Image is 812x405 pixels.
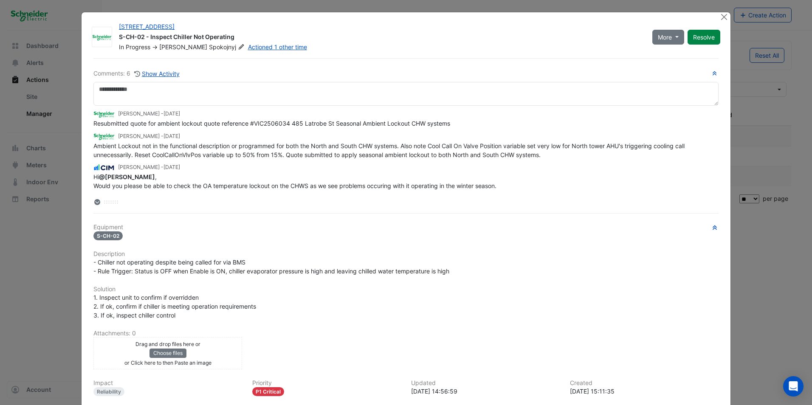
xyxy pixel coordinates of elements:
[164,164,180,170] span: 2025-06-03 14:29:42
[124,360,211,366] small: or Click here to then Paste an image
[93,250,719,258] h6: Description
[658,33,672,42] span: More
[93,380,242,387] h6: Impact
[93,231,123,240] span: S-CH-02
[93,142,686,158] span: Ambient Lockout not in the functional description or programmed for both the North and South CHW ...
[93,286,719,293] h6: Solution
[118,163,180,171] small: [PERSON_NAME] -
[783,376,804,397] div: Open Intercom Messenger
[411,380,560,387] h6: Updated
[164,133,180,139] span: 2025-06-04 09:09:00
[118,132,180,140] small: [PERSON_NAME] -
[159,43,207,51] span: [PERSON_NAME]
[93,259,449,275] span: - Chiller not operating despite being called for via BMS - Rule Trigger: Status is OFF when Enabl...
[252,380,401,387] h6: Priority
[93,294,256,319] span: 1. Inspect unit to confirm if overridden 2. If ok, confirm if chiller is meeting operation requir...
[570,387,719,396] div: [DATE] 15:11:35
[119,33,642,43] div: S-CH-02 - Inspect Chiller Not Operating
[135,341,200,347] small: Drag and drop files here or
[93,330,719,337] h6: Attachments: 0
[652,30,684,45] button: More
[134,69,180,79] button: Show Activity
[688,30,720,45] button: Resolve
[119,23,175,30] a: [STREET_ADDRESS]
[164,110,180,117] span: 2025-09-02 14:56:59
[152,43,158,51] span: ->
[209,43,246,51] span: Spokojnyj
[99,173,155,180] span: ivan.spokojnyj@se.com [Schneider Electric]
[411,387,560,396] div: [DATE] 14:56:59
[93,110,115,119] img: Schneider Electric
[248,43,307,51] a: Actioned 1 other time
[93,224,719,231] h6: Equipment
[93,387,124,396] div: Reliability
[118,110,180,118] small: [PERSON_NAME] -
[720,12,729,21] button: Close
[93,120,450,127] span: Resubmitted quote for ambient lockout quote reference #VIC2506034 485 Latrobe St Seasonal Ambient...
[149,349,186,358] button: Choose files
[93,173,496,198] span: Hi , Would you please be able to check the OA temperature lockout on the CHWS as we see problems ...
[93,132,115,141] img: Schneider Electric
[570,380,719,387] h6: Created
[92,33,112,42] img: Schneider Electric
[252,387,284,396] div: P1 Critical
[93,69,180,79] div: Comments: 6
[93,199,101,205] fa-layers: More
[119,43,150,51] span: In Progress
[93,163,115,172] img: CIM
